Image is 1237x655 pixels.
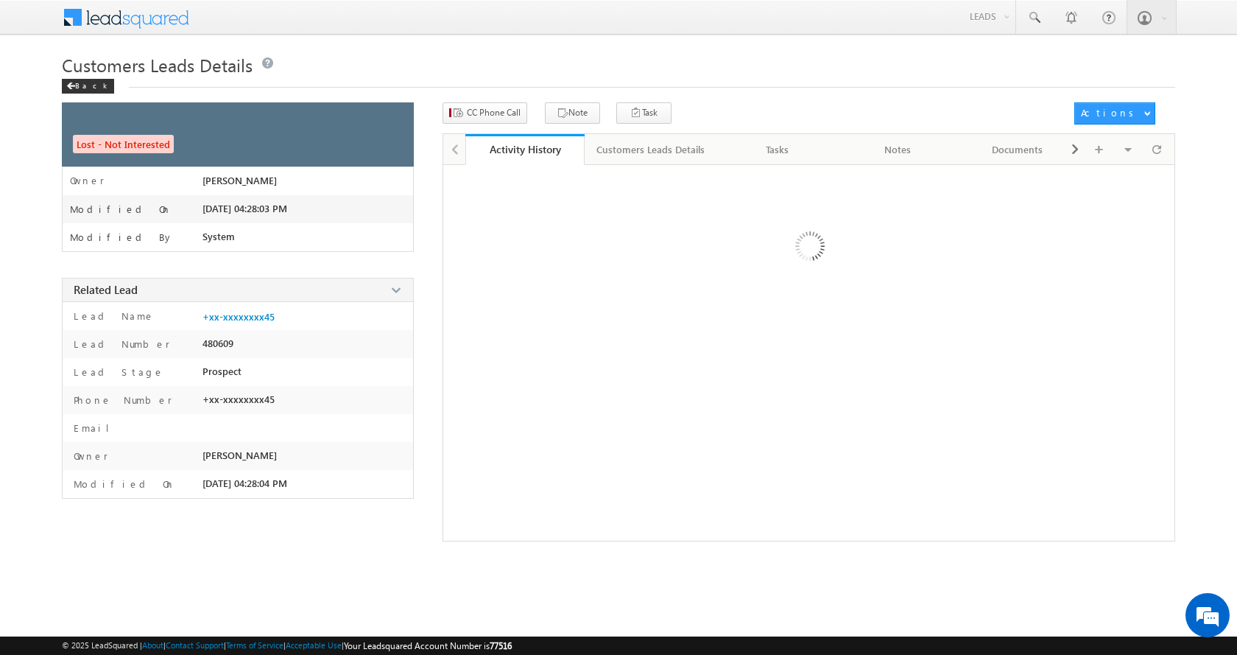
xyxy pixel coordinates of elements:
[958,134,1078,165] a: Documents
[70,449,108,463] label: Owner
[202,365,242,377] span: Prospect
[70,421,121,435] label: Email
[202,231,235,242] span: System
[733,172,885,325] img: Loading ...
[730,141,825,158] div: Tasks
[344,640,512,651] span: Your Leadsquared Account Number is
[70,477,175,491] label: Modified On
[443,102,527,124] button: CC Phone Call
[286,640,342,650] a: Acceptable Use
[202,477,287,489] span: [DATE] 04:28:04 PM
[202,203,287,214] span: [DATE] 04:28:03 PM
[70,175,105,186] label: Owner
[202,175,277,186] span: [PERSON_NAME]
[467,106,521,119] span: CC Phone Call
[70,365,164,379] label: Lead Stage
[62,53,253,77] span: Customers Leads Details
[585,134,718,165] a: Customers Leads Details
[202,393,275,405] span: +xx-xxxxxxxx45
[202,311,275,323] a: +xx-xxxxxxxx45
[838,134,958,165] a: Notes
[166,640,224,650] a: Contact Support
[62,79,114,94] div: Back
[1081,106,1139,119] div: Actions
[476,142,574,156] div: Activity History
[70,309,155,323] label: Lead Name
[70,203,172,215] label: Modified On
[596,141,705,158] div: Customers Leads Details
[70,393,172,407] label: Phone Number
[142,640,163,650] a: About
[850,141,945,158] div: Notes
[970,141,1065,158] div: Documents
[226,640,283,650] a: Terms of Service
[718,134,838,165] a: Tasks
[202,337,233,349] span: 480609
[490,640,512,651] span: 77516
[545,102,600,124] button: Note
[73,135,174,153] span: Lost - Not Interested
[74,282,138,297] span: Related Lead
[202,449,277,461] span: [PERSON_NAME]
[1074,102,1155,125] button: Actions
[465,134,585,165] a: Activity History
[616,102,672,124] button: Task
[62,639,512,653] span: © 2025 LeadSquared | | | | |
[70,337,170,351] label: Lead Number
[70,231,174,243] label: Modified By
